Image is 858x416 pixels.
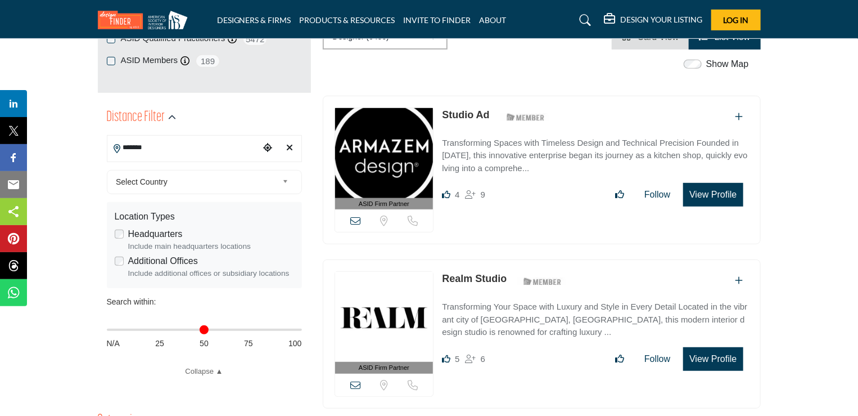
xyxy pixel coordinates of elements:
[466,188,485,202] div: Followers
[300,15,395,25] a: PRODUCTS & RESOURCES
[128,268,294,279] div: Include additional offices or subsidiary locations
[115,210,294,223] div: Location Types
[442,294,748,339] a: Transforming Your Space with Luxury and Style in Every Detail Located in the vibrant city of [GEO...
[107,108,165,128] h2: Distance Filter
[335,272,433,374] a: ASID Firm Partner
[128,254,198,268] label: Additional Offices
[683,183,743,207] button: View Profile
[128,227,183,241] label: Headquarters
[200,338,209,350] span: 50
[128,241,294,252] div: Include main headquarters locations
[359,199,409,209] span: ASID Firm Partner
[442,137,748,175] p: Transforming Spaces with Timeless Design and Technical Precision Founded in [DATE], this innovati...
[711,10,761,30] button: Log In
[735,112,743,122] a: Add To List
[335,108,433,198] img: Studio Ad
[442,273,507,284] a: Realm Studio
[116,175,278,189] span: Select Country
[242,32,268,46] span: 5472
[155,338,164,350] span: 25
[604,14,703,27] div: DESIGN YOUR LISTING
[335,108,433,210] a: ASID Firm Partner
[107,366,302,377] a: Collapse ▲
[683,347,743,371] button: View Profile
[608,348,631,370] button: Like listing
[259,136,276,160] div: Choose your current location
[637,184,678,206] button: Follow
[455,190,459,199] span: 4
[517,274,568,288] img: ASID Members Badge Icon
[98,11,193,29] img: Site Logo
[442,130,748,175] a: Transforming Spaces with Timeless Design and Technical Precision Founded in [DATE], this innovati...
[481,190,485,199] span: 9
[107,338,120,350] span: N/A
[121,54,178,67] label: ASID Members
[107,57,115,65] input: ASID Members checkbox
[442,108,489,123] p: Studio Ad
[723,15,748,25] span: Log In
[244,338,253,350] span: 75
[335,272,433,362] img: Realm Studio
[480,15,507,25] a: ABOUT
[568,11,598,29] a: Search
[359,363,409,373] span: ASID Firm Partner
[107,296,302,308] div: Search within:
[442,190,450,199] i: Likes
[621,15,703,25] h5: DESIGN YOUR LISTING
[608,184,631,206] button: Like listing
[404,15,471,25] a: INVITE TO FINDER
[107,137,259,159] input: Search Location
[442,301,748,339] p: Transforming Your Space with Luxury and Style in Every Detail Located in the vibrant city of [GEO...
[195,54,220,68] span: 189
[217,15,291,25] a: DESIGNERS & FIRMS
[282,136,299,160] div: Clear search location
[637,348,678,370] button: Follow
[455,354,459,364] span: 5
[442,109,489,120] a: Studio Ad
[288,338,301,350] span: 100
[107,35,115,43] input: ASID Qualified Practitioners checkbox
[442,355,450,363] i: Likes
[442,271,507,287] p: Realm Studio
[706,57,749,71] label: Show Map
[500,110,551,124] img: ASID Members Badge Icon
[735,276,743,285] a: Add To List
[466,352,485,366] div: Followers
[481,354,485,364] span: 6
